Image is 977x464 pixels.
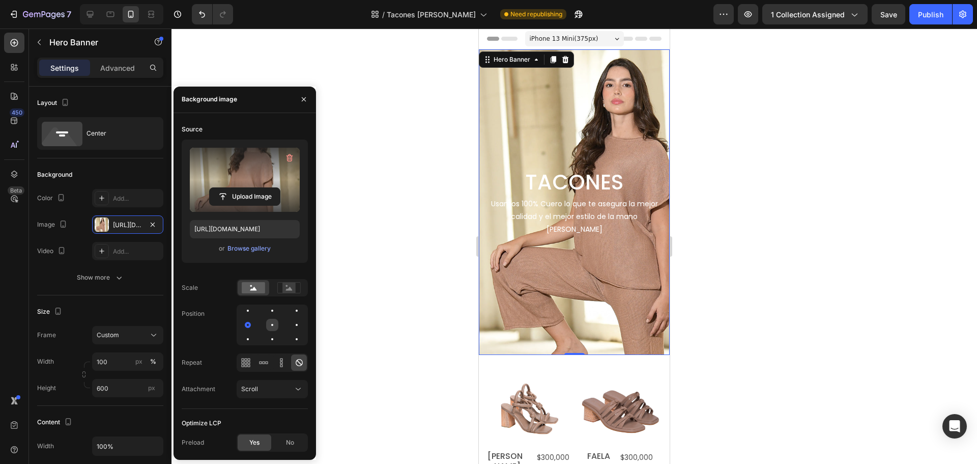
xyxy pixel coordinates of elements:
button: 7 [4,4,76,24]
span: Custom [97,331,119,340]
div: Preload [182,438,204,447]
input: px% [92,352,163,371]
button: Scroll [237,380,308,398]
div: Layout [37,96,71,110]
span: No [286,438,294,447]
input: https://example.com/image.jpg [190,220,300,238]
div: Position [182,309,205,318]
div: Background image [182,95,237,104]
div: Show more [77,272,124,283]
div: Browse gallery [227,244,271,253]
div: % [150,357,156,366]
div: Video [37,244,68,258]
p: Advanced [100,63,135,73]
span: / [382,9,385,20]
a: FAELA [100,338,184,422]
div: Background [37,170,72,179]
label: Width [37,357,54,366]
input: Auto [93,437,163,455]
p: Hero Banner [49,36,136,48]
div: Add... [113,194,161,203]
button: px [147,356,159,368]
div: Source [182,125,203,134]
div: Scale [182,283,198,292]
div: Attachment [182,385,215,394]
span: or [219,242,225,255]
div: Repeat [182,358,202,367]
span: 1 collection assigned [771,9,845,20]
div: Publish [918,9,943,20]
div: Open Intercom Messenger [942,414,967,439]
div: Undo/Redo [192,4,233,24]
button: Publish [909,4,952,24]
h2: FAELA [107,422,132,434]
div: $300,000 [57,422,92,436]
button: Browse gallery [227,243,271,254]
div: Optimize LCP [182,419,221,428]
div: Color [37,192,67,205]
div: px [135,357,142,366]
label: Height [37,384,56,393]
span: Tacones [PERSON_NAME] [387,9,476,20]
p: Settings [50,63,79,73]
div: Beta [8,186,24,195]
iframe: Design area [479,29,670,464]
button: Show more [37,268,163,287]
div: Center [87,122,149,145]
button: Save [872,4,905,24]
span: Yes [249,438,260,447]
div: 450 [10,108,24,117]
div: Image [37,218,69,232]
button: 1 collection assigned [762,4,868,24]
div: Add... [113,247,161,256]
div: Width [37,442,54,451]
input: px [92,379,163,397]
button: Custom [92,326,163,344]
span: Need republishing [510,10,562,19]
h2: [PERSON_NAME] [8,422,49,445]
span: Scroll [241,385,258,393]
div: Size [37,305,64,319]
span: Save [880,10,897,19]
button: Upload Image [209,187,280,206]
button: % [133,356,145,368]
div: Content [37,416,74,429]
label: Frame [37,331,56,340]
span: px [148,384,155,392]
div: [URL][DOMAIN_NAME] [113,221,142,230]
p: 7 [67,8,71,20]
div: $300,000 [140,422,175,436]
